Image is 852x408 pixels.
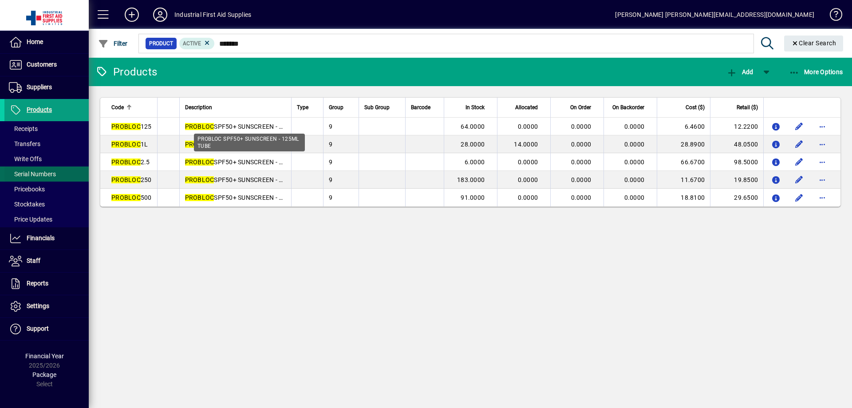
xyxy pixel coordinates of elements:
[185,176,324,183] span: SPF50+ SUNSCREEN - 250ML BOTTLE
[111,141,141,148] em: PROBLOC
[185,158,316,166] span: SPF50+ SUNSCREEN - 2.5L BOTTLE
[815,173,829,187] button: More options
[4,182,89,197] a: Pricebooks
[815,190,829,205] button: More options
[329,176,332,183] span: 9
[27,325,49,332] span: Support
[4,76,89,99] a: Suppliers
[571,141,592,148] span: 0.0000
[710,135,763,153] td: 48.0500
[4,54,89,76] a: Customers
[791,40,836,47] span: Clear Search
[364,103,400,112] div: Sub Group
[4,212,89,227] a: Price Updates
[571,158,592,166] span: 0.0000
[118,7,146,23] button: Add
[657,118,710,135] td: 6.4600
[185,141,214,148] em: PROBLOC
[329,194,332,201] span: 9
[329,103,343,112] span: Group
[179,38,215,49] mat-chip: Activation Status: Active
[571,194,592,201] span: 0.0000
[329,123,332,130] span: 9
[450,103,493,112] div: In Stock
[27,257,40,264] span: Staff
[789,68,843,75] span: More Options
[815,137,829,151] button: More options
[815,155,829,169] button: More options
[518,123,538,130] span: 0.0000
[4,295,89,317] a: Settings
[27,302,49,309] span: Settings
[27,280,48,287] span: Reports
[9,170,56,178] span: Serial Numbers
[111,103,152,112] div: Code
[329,103,353,112] div: Group
[185,103,286,112] div: Description
[185,194,324,201] span: SPF50+ SUNSCREEN - 500ML BOTTLE
[4,273,89,295] a: Reports
[297,103,308,112] span: Type
[185,194,214,201] em: PROBLOC
[686,103,705,112] span: Cost ($)
[364,103,390,112] span: Sub Group
[9,201,45,208] span: Stocktakes
[174,8,251,22] div: Industrial First Aid Supplies
[792,137,806,151] button: Edit
[4,318,89,340] a: Support
[737,103,758,112] span: Retail ($)
[111,176,141,183] em: PROBLOC
[111,123,152,130] span: 125
[9,186,45,193] span: Pricebooks
[9,155,42,162] span: Write Offs
[111,194,152,201] span: 500
[515,103,538,112] span: Allocated
[297,103,318,112] div: Type
[792,119,806,134] button: Edit
[724,64,755,80] button: Add
[518,194,538,201] span: 0.0000
[411,103,438,112] div: Barcode
[4,151,89,166] a: Write Offs
[624,123,645,130] span: 0.0000
[111,103,124,112] span: Code
[457,176,485,183] span: 183.0000
[183,40,201,47] span: Active
[185,158,214,166] em: PROBLOC
[96,36,130,51] button: Filter
[32,371,56,378] span: Package
[624,141,645,148] span: 0.0000
[194,134,305,151] div: PROBLOC SPF50+ SUNSCREEN - 125ML TUBE
[185,141,311,148] span: SPF50+ SUNSCREEN - 1L BOTTLE
[657,189,710,206] td: 18.8100
[4,121,89,136] a: Receipts
[9,140,40,147] span: Transfers
[615,8,814,22] div: [PERSON_NAME] [PERSON_NAME][EMAIL_ADDRESS][DOMAIN_NAME]
[624,194,645,201] span: 0.0000
[823,2,841,31] a: Knowledge Base
[657,153,710,171] td: 66.6700
[4,166,89,182] a: Serial Numbers
[111,123,141,130] em: PROBLOC
[27,83,52,91] span: Suppliers
[149,39,173,48] span: Product
[411,103,430,112] span: Barcode
[4,31,89,53] a: Home
[571,123,592,130] span: 0.0000
[185,123,214,130] em: PROBLOC
[624,158,645,166] span: 0.0000
[9,125,38,132] span: Receipts
[792,173,806,187] button: Edit
[792,190,806,205] button: Edit
[329,141,332,148] span: 9
[111,158,141,166] em: PROBLOC
[518,176,538,183] span: 0.0000
[609,103,652,112] div: On Backorder
[571,176,592,183] span: 0.0000
[27,234,55,242] span: Financials
[726,68,753,75] span: Add
[710,118,763,135] td: 12.2200
[461,141,485,148] span: 28.0000
[710,171,763,189] td: 19.8500
[570,103,591,112] span: On Order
